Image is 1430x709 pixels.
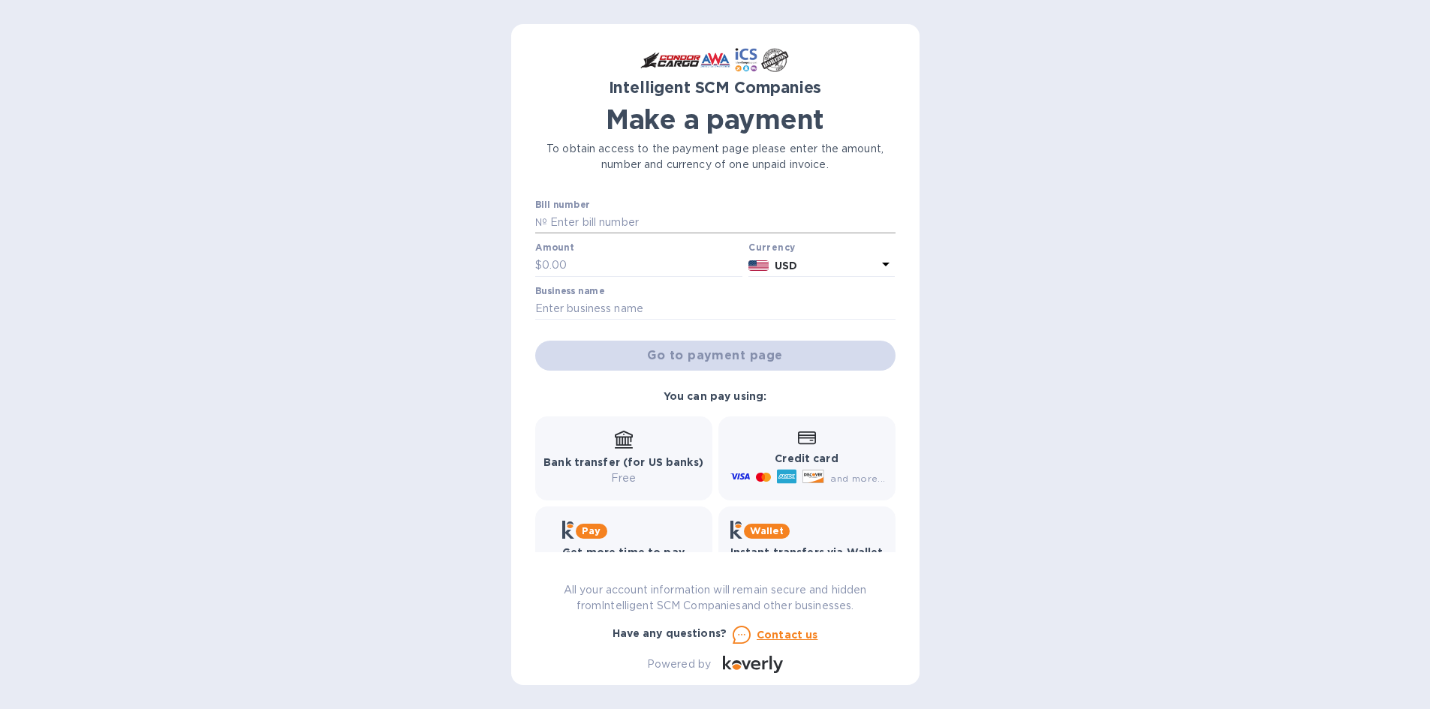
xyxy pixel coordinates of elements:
b: Currency [748,242,795,253]
input: Enter business name [535,298,896,320]
b: Have any questions? [613,627,727,639]
b: You can pay using: [664,390,766,402]
label: Amount [535,244,574,253]
b: Pay [582,525,601,536]
p: To obtain access to the payment page please enter the amount, number and currency of one unpaid i... [535,141,896,173]
p: $ [535,257,542,273]
p: All your account information will remain secure and hidden from Intelligent SCM Companies and oth... [535,582,896,614]
p: № [535,215,547,230]
b: Credit card [775,452,838,464]
input: Enter bill number [547,212,896,234]
input: 0.00 [542,254,743,277]
b: USD [775,260,797,272]
p: Powered by [647,656,711,672]
p: Free [543,470,703,486]
b: Intelligent SCM Companies [609,78,822,97]
b: Instant transfers via Wallet [730,546,884,558]
label: Bill number [535,200,589,209]
h1: Make a payment [535,104,896,135]
u: Contact us [757,629,818,641]
b: Get more time to pay [562,546,685,558]
label: Business name [535,287,604,296]
b: Wallet [750,525,784,536]
b: Bank transfer (for US banks) [543,456,703,468]
span: and more... [830,473,885,484]
img: USD [748,260,769,271]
